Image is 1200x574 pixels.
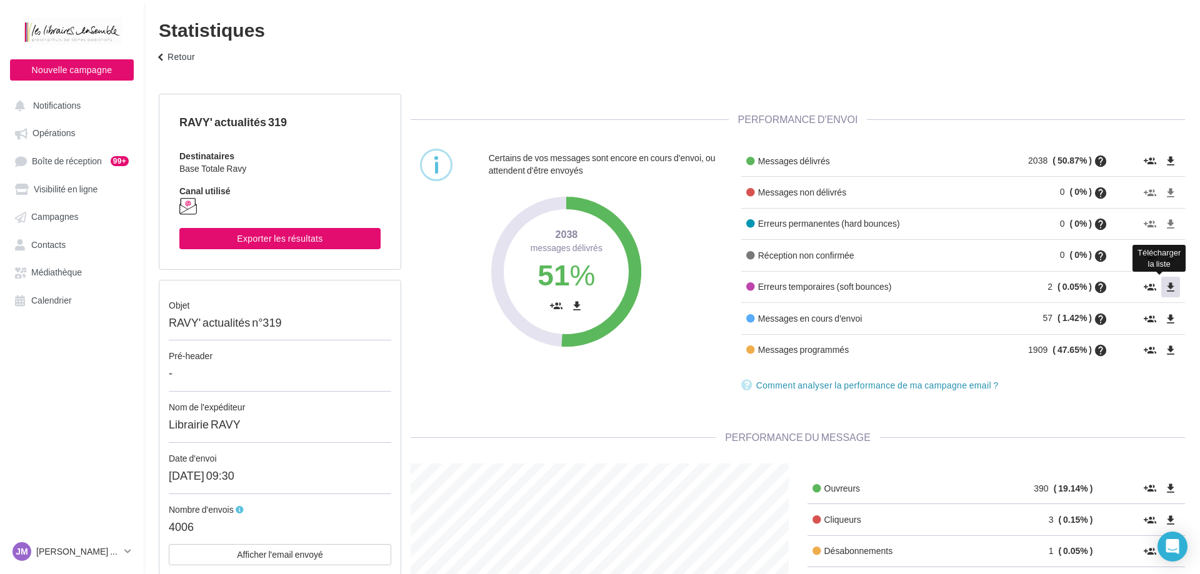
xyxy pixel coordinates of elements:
i: help [1094,218,1107,230]
span: 3 [1049,514,1057,525]
button: group_add [1141,340,1159,360]
span: 1 [1049,545,1057,556]
i: group_add [1144,281,1156,294]
div: - [169,362,391,392]
div: 99+ [111,156,129,166]
button: group_add [1141,182,1159,202]
button: file_download [567,295,586,315]
span: ( 0.05% ) [1057,281,1092,292]
i: file_download [1164,187,1177,199]
div: % [513,254,619,295]
i: group_add [1144,514,1156,527]
td: Réception non confirmée [741,240,981,271]
span: Destinataires [179,151,234,161]
button: Nouvelle campagne [10,59,134,81]
i: group_add [1144,218,1156,230]
button: file_download [1161,478,1180,498]
button: file_download [1161,509,1180,530]
span: 1909 [1028,344,1051,355]
td: Messages programmés [741,334,981,365]
span: Nombre d'envois [169,504,234,515]
i: group_add [1144,155,1156,167]
a: Calendrier [7,289,136,311]
span: 390 [1034,483,1051,493]
span: Médiathèque [31,267,82,278]
a: JM [PERSON_NAME] [PERSON_NAME] [10,540,134,563]
i: help [1094,187,1107,199]
span: Calendrier [31,295,72,305]
button: group_add [547,295,566,315]
span: ( 0.05% ) [1058,545,1092,556]
button: file_download [1161,308,1180,329]
td: Ouvreurs [807,473,976,504]
td: Messages non délivrés [741,177,981,208]
i: keyboard_arrow_left [154,51,167,64]
i: group_add [1144,313,1156,325]
i: group_add [550,300,562,312]
div: Télécharger la liste [1132,245,1186,272]
span: Messages délivrés [531,242,602,253]
span: Campagnes [31,212,79,222]
div: RAVY' actualités n°319 [169,312,391,341]
button: group_add [1141,277,1159,297]
a: Médiathèque [7,260,136,283]
td: Désabonnements [807,535,976,567]
div: 4006 [169,516,391,545]
i: help [1094,155,1107,167]
span: 0 [1060,186,1068,197]
span: Visibilité en ligne [34,184,97,194]
a: Visibilité en ligne [7,177,136,200]
button: file_download [1161,340,1180,360]
span: ( 0% ) [1069,249,1092,260]
button: Retour [149,49,200,74]
td: Messages délivrés [741,146,981,177]
span: 0 [1060,249,1068,260]
i: help [1094,281,1107,294]
button: group_add [1141,478,1159,498]
div: Librairie RAVY [169,413,391,443]
span: Performance d'envoi [729,113,867,125]
i: file_download [1164,155,1177,167]
div: Statistiques [159,20,1185,39]
td: Cliqueurs [807,504,976,535]
td: Messages en cours d'envoi [741,303,981,334]
span: ( 0% ) [1069,218,1092,229]
div: Date d'envoi [169,443,391,465]
span: ( 0.15% ) [1058,514,1092,525]
div: Base Totale Ravy [179,162,381,175]
span: Performance du message [716,431,880,443]
a: Boîte de réception99+ [7,149,136,172]
div: Pré-header [169,340,391,362]
i: group_add [1144,187,1156,199]
span: Opérations [32,128,75,139]
span: 2 [1047,281,1056,292]
i: help [1094,344,1107,357]
button: Exporter les résultats [179,228,381,249]
i: file_download [1164,281,1177,294]
span: Notifications [33,100,81,111]
div: Nom de l'expéditeur [169,392,391,413]
p: [PERSON_NAME] [PERSON_NAME] [36,545,119,558]
td: Erreurs permanentes (hard bounces) [741,208,981,239]
span: Canal utilisé [179,186,231,196]
span: ( 1.42% ) [1057,312,1092,323]
td: Erreurs temporaires (soft bounces) [741,271,981,302]
button: group_add [1141,214,1159,234]
span: 2038 [513,227,619,242]
i: file_download [1164,218,1177,230]
span: ( 47.65% ) [1052,344,1092,355]
button: Notifications [7,94,131,116]
button: file_download [1161,214,1180,234]
a: Campagnes [7,205,136,227]
div: [DATE] 09:30 [169,465,391,494]
a: Comment analyser la performance de ma campagne email ? [741,378,1004,393]
span: ( 19.14% ) [1054,483,1093,493]
i: help [1094,250,1107,262]
span: 51 [537,257,569,292]
button: file_download [1161,277,1180,297]
span: 57 [1042,312,1056,323]
i: group_add [1144,545,1156,558]
span: ( 50.87% ) [1052,155,1092,166]
a: Contacts [7,233,136,255]
span: ( 0% ) [1069,186,1092,197]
